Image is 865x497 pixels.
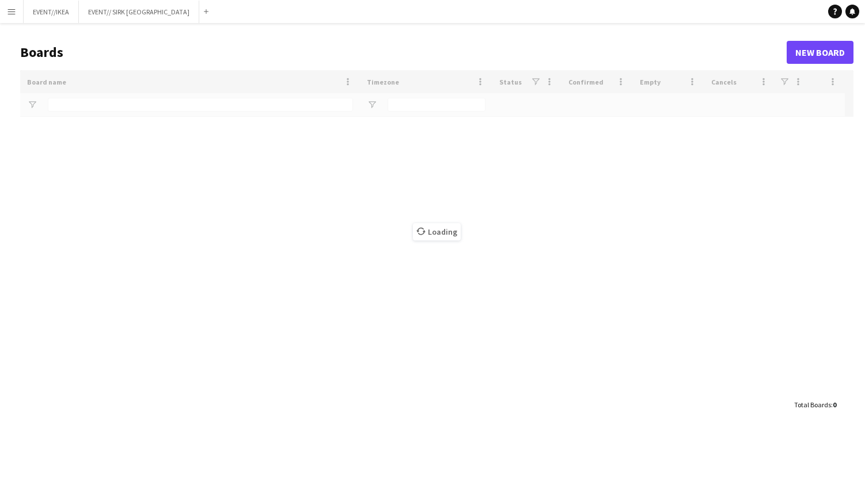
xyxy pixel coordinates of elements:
[24,1,79,23] button: EVENT//IKEA
[413,223,461,240] span: Loading
[79,1,199,23] button: EVENT// SIRK [GEOGRAPHIC_DATA]
[20,44,787,61] h1: Boards
[833,400,836,409] span: 0
[794,400,831,409] span: Total Boards
[794,393,836,416] div: :
[787,41,853,64] a: New Board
